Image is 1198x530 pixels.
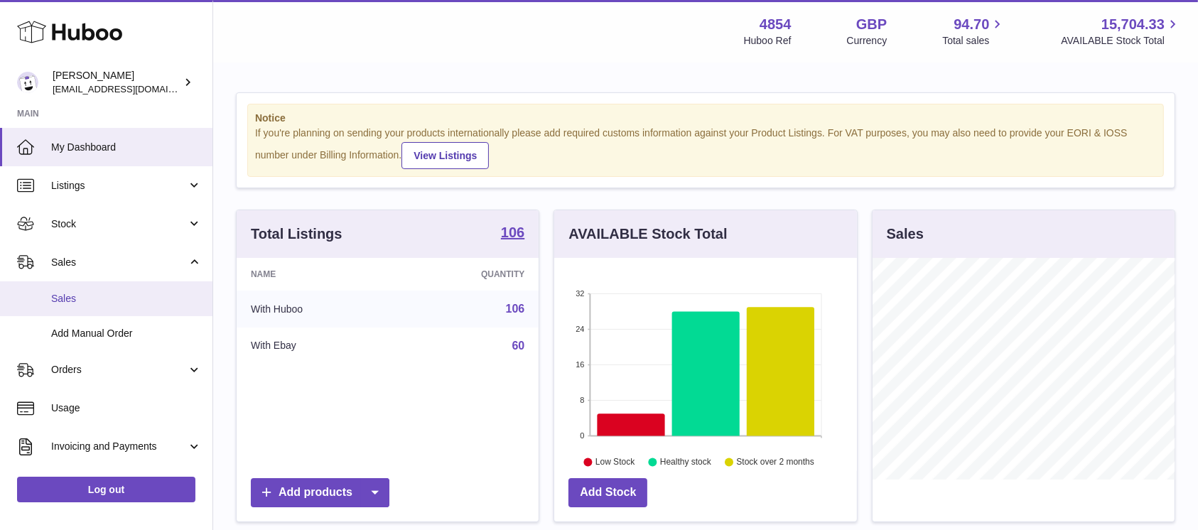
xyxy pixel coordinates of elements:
[51,179,187,193] span: Listings
[887,225,924,244] h3: Sales
[251,225,342,244] h3: Total Listings
[53,83,209,94] span: [EMAIL_ADDRESS][DOMAIN_NAME]
[255,112,1156,125] strong: Notice
[17,477,195,502] a: Log out
[51,141,202,154] span: My Dashboard
[237,258,396,291] th: Name
[576,360,585,369] text: 16
[744,34,792,48] div: Huboo Ref
[595,457,635,467] text: Low Stock
[1101,15,1165,34] span: 15,704.33
[401,142,489,169] a: View Listings
[501,225,524,242] a: 106
[501,225,524,239] strong: 106
[1061,15,1181,48] a: 15,704.33 AVAILABLE Stock Total
[51,292,202,305] span: Sales
[760,15,792,34] strong: 4854
[856,15,887,34] strong: GBP
[576,289,585,298] text: 32
[568,478,647,507] a: Add Stock
[737,457,814,467] text: Stock over 2 months
[847,34,887,48] div: Currency
[942,34,1005,48] span: Total sales
[512,340,525,352] a: 60
[581,396,585,404] text: 8
[53,69,180,96] div: [PERSON_NAME]
[51,217,187,231] span: Stock
[568,225,727,244] h3: AVAILABLE Stock Total
[237,291,396,328] td: With Huboo
[581,431,585,440] text: 0
[1061,34,1181,48] span: AVAILABLE Stock Total
[660,457,712,467] text: Healthy stock
[51,440,187,453] span: Invoicing and Payments
[942,15,1005,48] a: 94.70 Total sales
[237,328,396,364] td: With Ebay
[255,126,1156,169] div: If you're planning on sending your products internationally please add required customs informati...
[396,258,539,291] th: Quantity
[17,72,38,93] img: jimleo21@yahoo.gr
[51,363,187,377] span: Orders
[51,401,202,415] span: Usage
[251,478,389,507] a: Add products
[954,15,989,34] span: 94.70
[51,327,202,340] span: Add Manual Order
[506,303,525,315] a: 106
[576,325,585,333] text: 24
[51,256,187,269] span: Sales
